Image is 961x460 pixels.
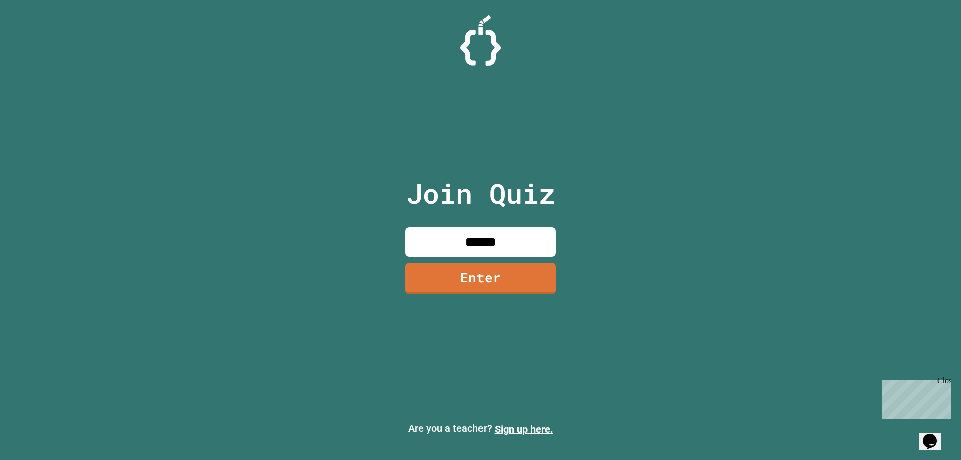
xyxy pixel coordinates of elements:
a: Enter [405,263,556,294]
img: Logo.svg [460,15,501,66]
iframe: chat widget [919,420,951,450]
div: Chat with us now!Close [4,4,69,64]
p: Join Quiz [406,173,555,214]
p: Are you a teacher? [8,421,953,437]
a: Sign up here. [495,423,553,435]
iframe: chat widget [878,376,951,419]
